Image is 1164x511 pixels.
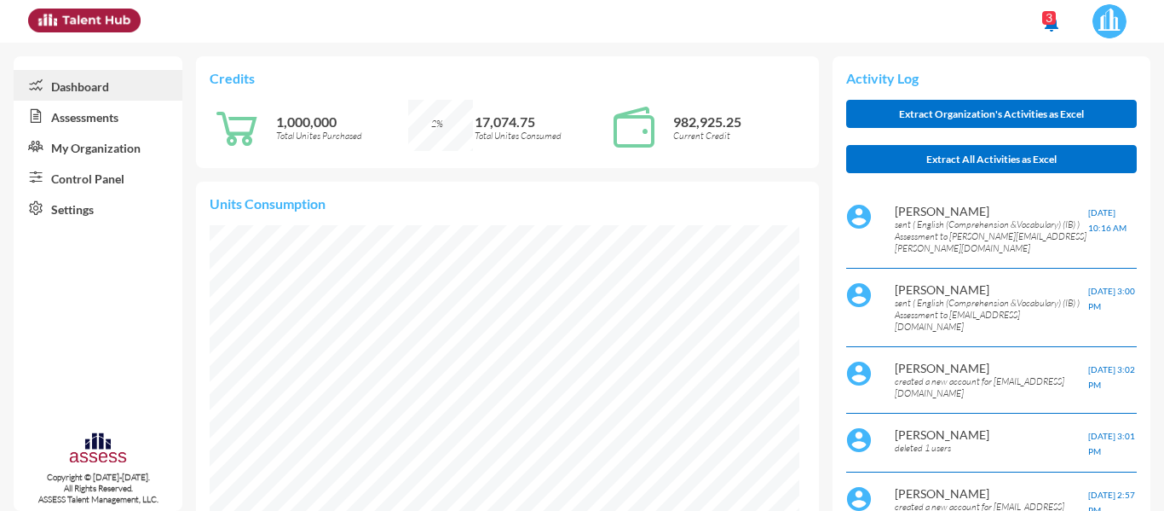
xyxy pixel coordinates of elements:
[14,101,182,131] a: Assessments
[431,118,443,130] span: 2%
[475,130,607,142] p: Total Unites Consumed
[14,70,182,101] a: Dashboard
[14,162,182,193] a: Control Panel
[895,427,1088,442] p: [PERSON_NAME]
[846,427,872,453] img: default%20profile%20image.svg
[846,70,1137,86] p: Activity Log
[68,431,127,467] img: assesscompany-logo.png
[895,297,1088,333] p: sent ( English (Comprehension &Vocabulary) (IB) ) Assessment to [EMAIL_ADDRESS][DOMAIN_NAME]
[895,282,1088,297] p: [PERSON_NAME]
[895,218,1088,254] p: sent ( English (Comprehension &Vocabulary) (IB) ) Assessment to [PERSON_NAME][EMAIL_ADDRESS][PERS...
[276,130,408,142] p: Total Unites Purchased
[1088,431,1135,456] span: [DATE] 3:01 PM
[14,472,182,505] p: Copyright © [DATE]-[DATE]. All Rights Reserved. ASSESS Talent Management, LLC.
[895,204,1088,218] p: [PERSON_NAME]
[210,195,804,212] p: Units Consumption
[14,131,182,162] a: My Organization
[1088,286,1135,311] span: [DATE] 3:00 PM
[846,361,872,386] img: default%20profile%20image.svg
[895,361,1088,375] p: [PERSON_NAME]
[1088,364,1135,390] span: [DATE] 3:02 PM
[895,486,1088,501] p: [PERSON_NAME]
[673,113,805,130] p: 982,925.25
[846,100,1137,128] button: Extract Organization's Activities as Excel
[673,130,805,142] p: Current Credit
[895,442,1088,454] p: deleted 1 users
[276,113,408,130] p: 1,000,000
[14,193,182,224] a: Settings
[1042,11,1056,25] div: 3
[846,145,1137,173] button: Extract All Activities as Excel
[1041,13,1062,33] mat-icon: notifications
[475,113,607,130] p: 17,074.75
[895,375,1088,399] p: created a new account for [EMAIL_ADDRESS][DOMAIN_NAME]
[210,70,804,86] p: Credits
[846,282,872,308] img: default%20profile%20image.svg
[1088,207,1127,233] span: [DATE] 10:16 AM
[846,204,872,229] img: default%20profile%20image.svg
